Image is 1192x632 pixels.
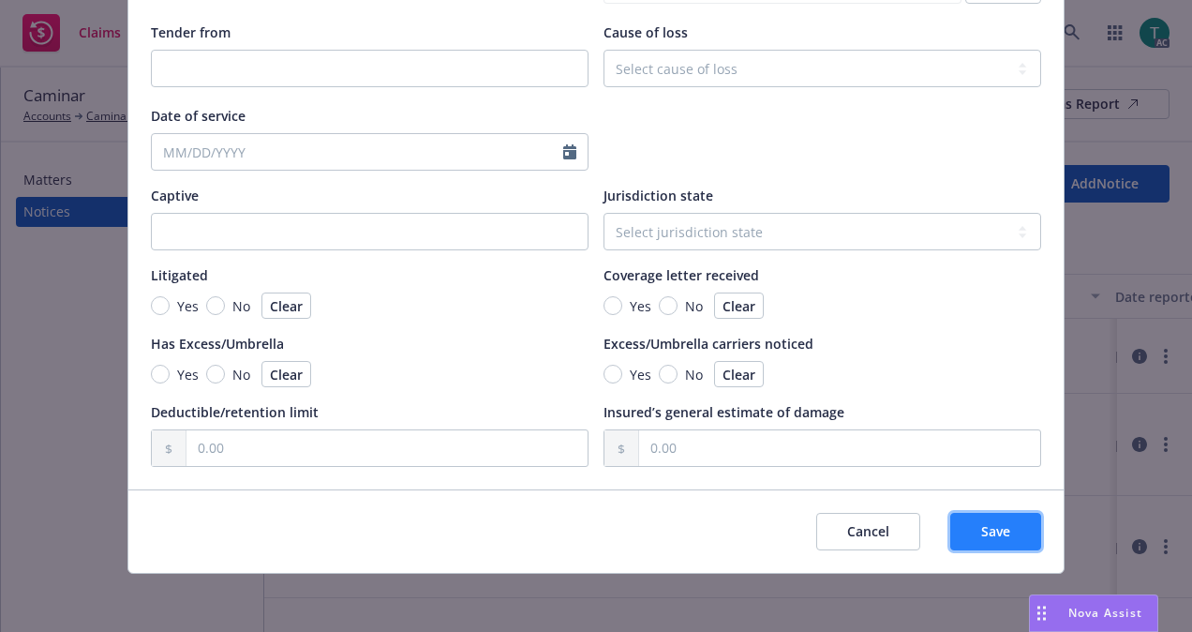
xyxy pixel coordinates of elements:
[603,23,688,41] span: Cause of loss
[1030,595,1053,631] div: Drag to move
[261,293,311,319] button: Clear
[177,365,199,384] span: Yes
[232,365,250,384] span: No
[816,513,920,550] button: Cancel
[950,513,1041,550] button: Save
[206,296,225,315] input: No
[1068,605,1142,621] span: Nova Assist
[714,293,764,319] button: Clear
[151,107,246,125] span: Date of service
[630,296,651,316] span: Yes
[152,134,563,170] input: MM/DD/YYYY
[603,266,759,284] span: Coverage letter received
[723,366,755,384] span: Clear
[639,430,1040,466] input: 0.00
[151,266,208,284] span: Litigated
[603,296,622,315] input: Yes
[151,187,199,204] span: Captive
[685,365,703,384] span: No
[723,297,755,315] span: Clear
[206,365,225,384] input: No
[151,403,319,421] span: Deductible/retention limit
[659,365,678,384] input: No
[603,187,713,204] span: Jurisdiction state
[603,365,622,384] input: Yes
[630,365,651,384] span: Yes
[981,522,1010,540] span: Save
[603,335,813,353] span: Excess/Umbrella carriers noticed
[177,296,199,316] span: Yes
[603,403,844,421] span: Insured’s general estimate of damage
[151,365,170,384] input: Yes
[847,522,889,540] span: Cancel
[151,335,284,353] span: Has Excess/Umbrella
[563,144,576,159] svg: Calendar
[270,366,303,384] span: Clear
[714,361,764,387] button: Clear
[151,23,231,41] span: Tender from
[270,297,303,315] span: Clear
[659,296,678,315] input: No
[261,361,311,387] button: Clear
[685,296,703,316] span: No
[1029,594,1158,632] button: Nova Assist
[186,430,588,466] input: 0.00
[232,296,250,316] span: No
[151,296,170,315] input: Yes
